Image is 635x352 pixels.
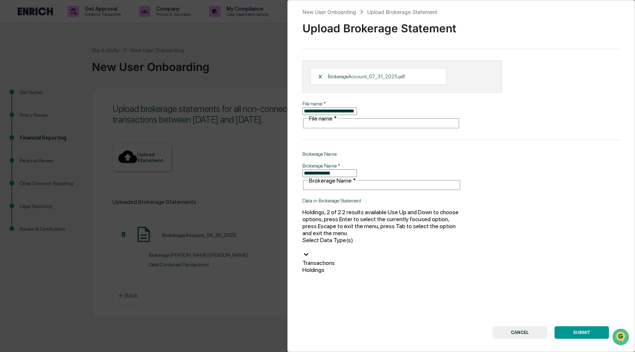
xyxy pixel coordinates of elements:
div: Holdings [302,266,461,273]
span: 2 results available. [342,209,388,216]
button: CANCEL [492,326,547,339]
div: Select Data Type(s) [302,237,461,244]
div: New User Onboarding [302,9,356,15]
div: X [318,73,328,80]
img: 1746055101610-c473b297-6a78-478c-a979-82029cc54cd1 [7,56,21,69]
p: Brokerage Name [302,151,461,157]
a: Powered byPylon [52,124,89,130]
span: Holdings, 2 of 2. [302,209,342,216]
div: 🔎 [7,107,13,113]
div: 🗄️ [53,93,59,99]
button: Start new chat [125,58,134,67]
div: Upload Brokerage Statement [302,16,620,35]
span: Brokerage Name * [309,177,356,184]
div: We're available if you need us! [25,64,93,69]
div: Upload Brokerage Statement [367,9,437,15]
p: How can we help? [7,15,134,27]
span: Use Up and Down to choose options, press Enter to select the currently focused option, press Esca... [302,209,459,237]
a: 🗄️Attestations [50,90,94,103]
a: 🖐️Preclearance [4,90,50,103]
span: Data Lookup [15,107,46,114]
label: File name [302,101,326,107]
span: Pylon [73,125,89,130]
span: Attestations [61,93,91,100]
label: Brokerage Name [302,163,340,169]
div: Start new chat [25,56,121,64]
div: 🖐️ [7,93,13,99]
a: 🔎Data Lookup [4,104,49,117]
iframe: Open customer support [611,328,631,348]
p: Data in Brokerage Statement [302,198,461,204]
p: BrokerageAccount_07_31_2025.pdf [328,73,405,79]
span: File name * [309,115,337,122]
button: SUBMIT [555,326,609,339]
div: Transactions [302,259,461,266]
span: Preclearance [15,93,47,100]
